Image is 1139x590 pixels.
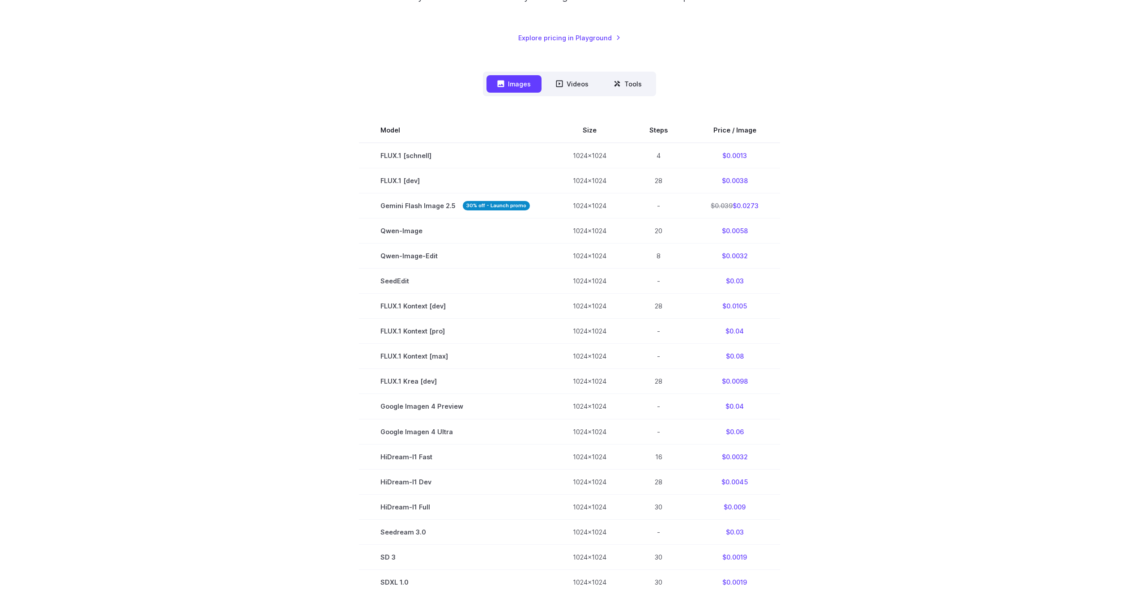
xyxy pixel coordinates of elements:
[689,143,780,168] td: $0.0013
[551,319,628,344] td: 1024x1024
[689,218,780,244] td: $0.0058
[628,244,689,269] td: 8
[359,218,551,244] td: Qwen-Image
[359,494,551,519] td: HiDream-I1 Full
[551,218,628,244] td: 1024x1024
[551,168,628,193] td: 1024x1024
[359,444,551,469] td: HiDream-I1 Fast
[551,344,628,369] td: 1024x1024
[689,444,780,469] td: $0.0032
[689,369,780,394] td: $0.0098
[359,519,551,544] td: Seedream 3.0
[689,294,780,319] td: $0.0105
[603,75,653,93] button: Tools
[551,118,628,143] th: Size
[359,544,551,569] td: SD 3
[551,294,628,319] td: 1024x1024
[359,394,551,419] td: Google Imagen 4 Preview
[628,369,689,394] td: 28
[689,394,780,419] td: $0.04
[486,75,542,93] button: Images
[359,244,551,269] td: Qwen-Image-Edit
[359,369,551,394] td: FLUX.1 Krea [dev]
[359,319,551,344] td: FLUX.1 Kontext [pro]
[689,319,780,344] td: $0.04
[359,469,551,494] td: HiDream-I1 Dev
[359,294,551,319] td: FLUX.1 Kontext [dev]
[551,193,628,218] td: 1024x1024
[551,419,628,444] td: 1024x1024
[463,201,530,210] strong: 30% off - Launch promo
[359,118,551,143] th: Model
[689,344,780,369] td: $0.08
[689,469,780,494] td: $0.0045
[689,269,780,294] td: $0.03
[628,544,689,569] td: 30
[551,369,628,394] td: 1024x1024
[628,193,689,218] td: -
[628,519,689,544] td: -
[628,494,689,519] td: 30
[711,202,733,209] s: $0.039
[628,143,689,168] td: 4
[628,218,689,244] td: 20
[689,168,780,193] td: $0.0038
[359,143,551,168] td: FLUX.1 [schnell]
[689,193,780,218] td: $0.0273
[628,444,689,469] td: 16
[689,494,780,519] td: $0.009
[551,444,628,469] td: 1024x1024
[689,244,780,269] td: $0.0032
[551,494,628,519] td: 1024x1024
[628,469,689,494] td: 28
[689,544,780,569] td: $0.0019
[628,394,689,419] td: -
[551,469,628,494] td: 1024x1024
[628,344,689,369] td: -
[518,33,621,43] a: Explore pricing in Playground
[628,269,689,294] td: -
[545,75,599,93] button: Videos
[551,394,628,419] td: 1024x1024
[689,519,780,544] td: $0.03
[628,294,689,319] td: 28
[551,244,628,269] td: 1024x1024
[359,419,551,444] td: Google Imagen 4 Ultra
[359,269,551,294] td: SeedEdit
[551,519,628,544] td: 1024x1024
[551,544,628,569] td: 1024x1024
[628,118,689,143] th: Steps
[359,168,551,193] td: FLUX.1 [dev]
[380,201,530,211] span: Gemini Flash Image 2.5
[628,419,689,444] td: -
[551,143,628,168] td: 1024x1024
[628,168,689,193] td: 28
[689,118,780,143] th: Price / Image
[551,269,628,294] td: 1024x1024
[689,419,780,444] td: $0.06
[628,319,689,344] td: -
[359,344,551,369] td: FLUX.1 Kontext [max]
